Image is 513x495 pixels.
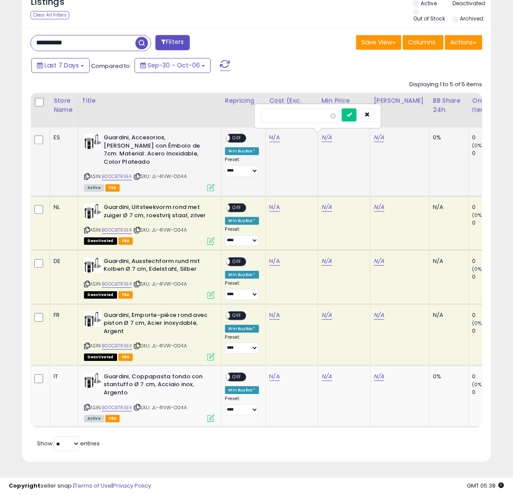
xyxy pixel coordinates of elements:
div: Win BuyBox * [225,325,259,333]
div: BB Share 24h. [433,97,465,115]
a: N/A [374,257,385,266]
span: FBA [118,354,133,361]
a: N/A [322,134,332,142]
small: (0%) [472,381,485,388]
button: Sep-30 - Oct-06 [135,58,211,73]
span: OFF [230,258,244,266]
div: FR [54,312,71,320]
b: Guardini, Coppapasta tondo con stantuffo Ø 7 cm, Acciaio inox, Argento [104,373,209,400]
div: ASIN: [84,134,215,191]
label: Out of Stock [413,15,445,23]
span: OFF [230,312,244,320]
div: Title [82,97,218,106]
span: FBA [105,185,120,192]
span: All listings that are unavailable for purchase on Amazon for any reason other than out-of-stock [84,292,117,299]
div: 0% [433,134,462,142]
span: 2025-10-14 05:38 GMT [467,482,504,490]
a: B00CBTR3E4 [102,227,132,234]
span: FBA [105,415,120,423]
span: FBA [118,292,133,299]
a: N/A [270,203,280,212]
a: N/A [270,373,280,381]
button: Save View [356,35,402,50]
div: 0 [472,150,508,158]
div: Win BuyBox * [225,217,259,225]
img: 41-9tJTqz5L._SL40_.jpg [84,258,101,273]
a: N/A [270,257,280,266]
div: 0 [472,134,508,142]
div: Win BuyBox * [225,387,259,394]
span: Columns [408,38,436,47]
div: [PERSON_NAME] [374,97,426,106]
span: | SKU: JL-41VW-O04A [133,173,187,180]
span: | SKU: JL-41VW-O04A [133,343,187,350]
img: 41-9tJTqz5L._SL40_.jpg [84,134,101,150]
div: DE [54,258,71,266]
div: ASIN: [84,258,215,298]
div: ES [54,134,71,142]
div: Preset: [225,335,259,354]
span: | SKU: JL-41VW-O04A [133,227,187,234]
a: N/A [374,373,385,381]
a: N/A [374,203,385,212]
a: N/A [374,311,385,320]
div: N/A [433,258,462,266]
strong: Copyright [9,482,40,490]
a: N/A [270,311,280,320]
div: seller snap | | [9,482,151,491]
div: 0 [472,373,508,381]
a: Terms of Use [74,482,111,490]
div: Clear All Filters [30,11,69,20]
a: Privacy Policy [113,482,151,490]
img: 41-9tJTqz5L._SL40_.jpg [84,312,101,327]
small: (0%) [472,266,485,273]
span: All listings that are unavailable for purchase on Amazon for any reason other than out-of-stock [84,354,117,361]
div: 0 [472,312,508,320]
a: N/A [322,311,332,320]
label: Archived [460,15,484,23]
span: Show: entries [37,440,100,448]
div: ASIN: [84,312,215,360]
img: 41-9tJTqz5L._SL40_.jpg [84,373,101,389]
span: All listings currently available for purchase on Amazon [84,415,104,423]
div: Repricing [225,97,262,106]
button: Filters [155,35,189,51]
div: ASIN: [84,373,215,421]
small: (0%) [472,320,485,327]
div: 0 [472,204,508,212]
div: Preset: [225,227,259,246]
span: All listings that are unavailable for purchase on Amazon for any reason other than out-of-stock [84,238,117,245]
div: Displaying 1 to 5 of 5 items [410,81,483,89]
div: 0 [472,258,508,266]
b: Guardini, Ausstechform rund mit Kolben Ø 7 cm, Edelstahl, Silber [104,258,209,276]
div: ASIN: [84,204,215,244]
small: (0%) [472,142,485,149]
div: Win BuyBox * [225,271,259,279]
a: B00CBTR3E4 [102,281,132,288]
span: | SKU: JL-41VW-O04A [133,281,187,288]
span: OFF [230,205,244,212]
small: (0%) [472,212,485,219]
a: B00CBTR3E4 [102,173,132,181]
div: Preset: [225,396,259,416]
span: Sep-30 - Oct-06 [148,61,200,70]
a: N/A [374,134,385,142]
div: 0 [472,389,508,397]
a: N/A [322,203,332,212]
a: B00CBTR3E4 [102,343,132,350]
div: 0 [472,273,508,281]
div: Win BuyBox * [225,148,259,155]
div: 0 [472,327,508,335]
span: Last 7 Days [44,61,79,70]
div: Ordered Items [472,97,504,115]
span: OFF [230,135,244,142]
span: OFF [230,374,244,381]
button: Columns [403,35,444,50]
a: N/A [270,134,280,142]
button: Last 7 Days [31,58,90,73]
div: Store Name [54,97,74,115]
button: Actions [445,35,483,50]
span: FBA [118,238,133,245]
img: 41-9tJTqz5L._SL40_.jpg [84,204,101,219]
div: NL [54,204,71,212]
